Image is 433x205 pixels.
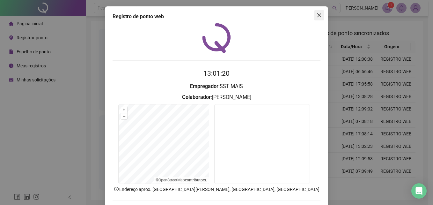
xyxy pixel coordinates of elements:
[202,23,231,53] img: QRPoint
[113,13,320,20] div: Registro de ponto web
[121,113,127,119] button: –
[411,183,427,199] div: Open Intercom Messenger
[113,93,320,102] h3: : [PERSON_NAME]
[113,186,320,193] p: Endereço aprox. : [GEOGRAPHIC_DATA][PERSON_NAME], [GEOGRAPHIC_DATA], [GEOGRAPHIC_DATA]
[114,186,119,192] span: info-circle
[156,178,207,182] li: © contributors.
[121,107,127,113] button: +
[314,10,324,20] button: Close
[203,70,230,77] time: 13:01:20
[113,82,320,91] h3: : SST MAIS
[317,13,322,18] span: close
[158,178,185,182] a: OpenStreetMap
[190,83,218,89] strong: Empregador
[182,94,211,100] strong: Colaborador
